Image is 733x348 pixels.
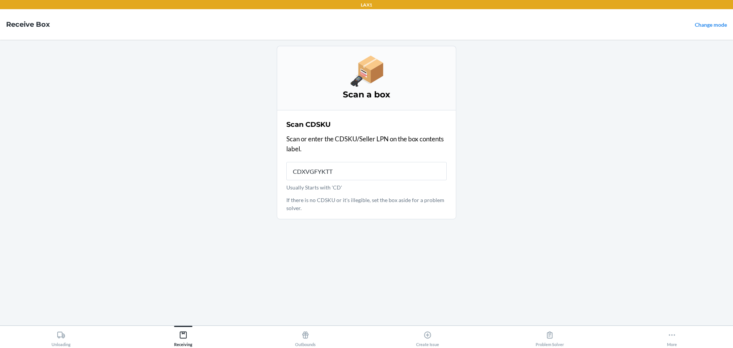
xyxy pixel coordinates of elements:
div: Receiving [174,328,192,347]
button: Create Issue [366,326,489,347]
div: Outbounds [295,328,316,347]
a: Change mode [695,21,727,28]
p: Usually Starts with 'CD' [286,183,447,191]
p: If there is no CDSKU or it's illegible, set the box aside for a problem solver. [286,196,447,212]
button: Problem Solver [489,326,611,347]
h3: Scan a box [286,89,447,101]
div: Create Issue [416,328,439,347]
button: Receiving [122,326,244,347]
div: Unloading [52,328,71,347]
h2: Scan CDSKU [286,120,331,129]
h4: Receive Box [6,19,50,29]
input: Usually Starts with 'CD' [286,162,447,180]
p: LAX1 [361,2,372,8]
p: Scan or enter the CDSKU/Seller LPN on the box contents label. [286,134,447,154]
div: More [667,328,677,347]
button: More [611,326,733,347]
div: Problem Solver [536,328,564,347]
button: Outbounds [244,326,366,347]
